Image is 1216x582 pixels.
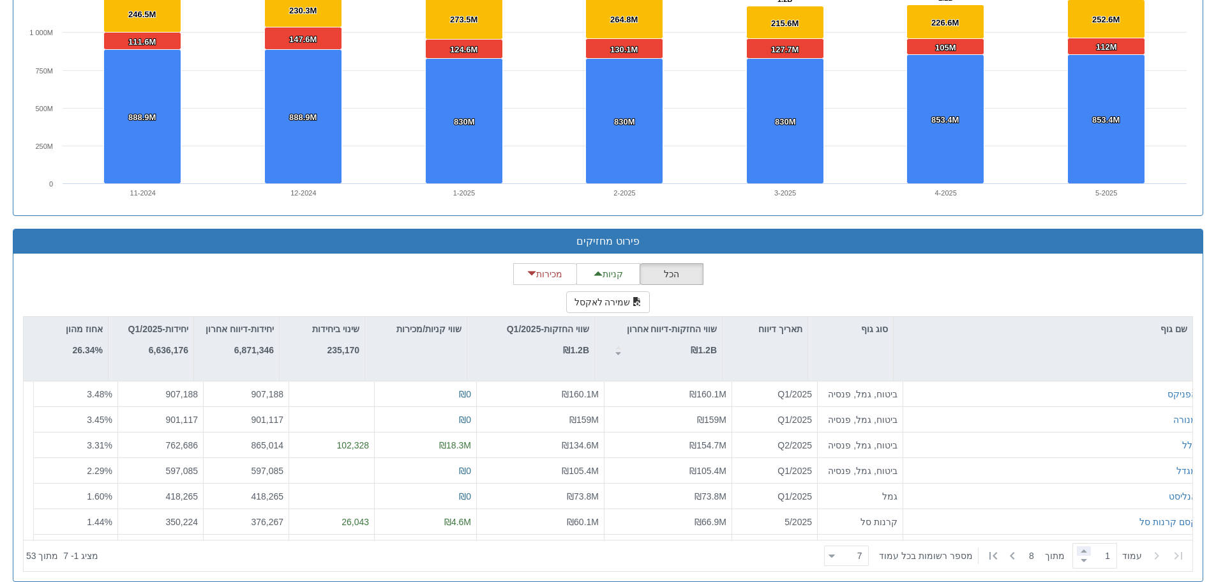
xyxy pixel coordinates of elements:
[931,115,959,125] tspan: 853.4M
[775,117,796,126] tspan: 830M
[1139,516,1197,528] button: קסם קרנות סל
[640,263,703,285] button: הכל
[439,440,471,450] span: ₪18.3M
[823,516,897,528] div: קרנות סל
[1176,464,1197,477] button: מגדל
[123,516,198,528] div: 350,224
[823,413,897,426] div: ביטוח, גמל, פנסיה
[1092,15,1120,24] tspan: 252.6M
[1122,549,1142,562] span: ‏עמוד
[737,490,812,503] div: Q1/2025
[771,19,799,28] tspan: 215.6M
[209,464,283,477] div: 597,085
[689,440,726,450] span: ₪154.7M
[29,29,53,36] tspan: 1 000M
[123,439,198,452] div: 762,686
[567,517,599,527] span: ₪60.1M
[209,516,283,528] div: 376,267
[459,466,471,476] span: ₪0
[444,517,471,527] span: ₪4.6M
[209,439,283,452] div: 865,014
[1169,490,1197,503] button: אנליסט
[128,37,156,47] tspan: 111.6M
[123,464,198,477] div: 597,085
[610,45,638,54] tspan: 130.1M
[289,34,317,44] tspan: 147.6M
[459,415,471,425] span: ₪0
[49,180,53,188] text: 0
[562,466,599,476] span: ₪105.4M
[39,490,112,503] div: 1.60 %
[1095,189,1117,197] text: 5-2025
[1092,115,1120,125] tspan: 853.4M
[290,189,316,197] text: 12-2024
[459,491,471,502] span: ₪0
[39,413,112,426] div: 3.45 %
[931,18,959,27] tspan: 226.6M
[39,516,112,528] div: 1.44 %
[723,317,807,341] div: תאריך דיווח
[450,15,477,24] tspan: 273.5M
[569,415,599,425] span: ₪159M
[312,322,359,336] p: שינוי ביחידות
[39,464,112,477] div: 2.29 %
[691,345,717,355] strong: ₪1.2B
[130,189,156,197] text: 11-2024
[289,112,317,122] tspan: 888.9M
[1173,413,1197,426] div: מנורה
[73,345,103,355] strong: 26.34%
[453,189,475,197] text: 1-2025
[513,263,577,285] button: מכירות
[128,112,156,122] tspan: 888.9M
[737,439,812,452] div: Q2/2025
[26,542,98,570] div: ‏מציג 1 - 7 ‏ מתוך 53
[123,490,198,503] div: 418,265
[234,345,274,355] strong: 6,871,346
[689,466,726,476] span: ₪105.4M
[35,67,53,75] text: 750M
[808,317,893,341] div: סוג גוף
[289,6,317,15] tspan: 230.3M
[894,317,1192,341] div: שם גוף
[209,388,283,401] div: 907,188
[66,322,103,336] p: אחוז מהון
[1096,42,1117,52] tspan: 112M
[39,388,112,401] div: 3.48 %
[35,105,53,112] text: 500M
[771,45,799,54] tspan: 127.7M
[935,189,957,197] text: 4-2025
[206,322,274,336] p: יחידות-דיווח אחרון
[1182,439,1197,452] button: כלל
[1029,549,1045,562] span: 8
[209,413,283,426] div: 901,117
[613,189,635,197] text: 2-2025
[879,549,973,562] span: ‏מספר רשומות בכל עמוד
[35,142,53,150] text: 250M
[123,388,198,401] div: 907,188
[737,516,812,528] div: 5/2025
[1167,388,1197,401] div: הפניקס
[737,413,812,426] div: Q1/2025
[823,439,897,452] div: ביטוח, גמל, פנסיה
[128,10,156,19] tspan: 246.5M
[823,464,897,477] div: ביטוח, גמל, פנסיה
[327,345,359,355] strong: 235,170
[737,464,812,477] div: Q1/2025
[935,43,956,52] tspan: 105M
[149,345,188,355] strong: 6,636,176
[507,322,589,336] p: שווי החזקות-Q1/2025
[774,189,796,197] text: 3-2025
[563,345,589,355] strong: ₪1.2B
[614,117,635,126] tspan: 830M
[566,291,650,313] button: שמירה לאקסל
[450,45,477,54] tspan: 124.6M
[823,388,897,401] div: ביטוח, גמל, פנסיה
[123,413,198,426] div: 901,117
[294,516,369,528] div: 26,043
[576,263,640,285] button: קניות
[294,439,369,452] div: 102,328
[454,117,475,126] tspan: 830M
